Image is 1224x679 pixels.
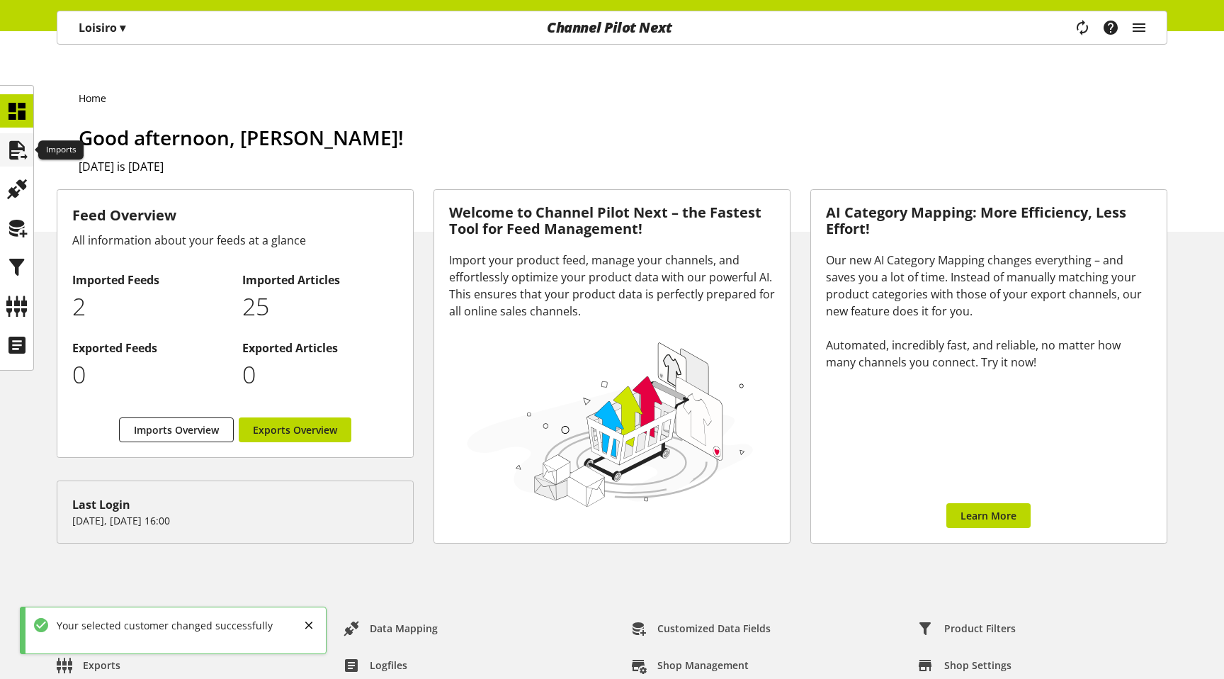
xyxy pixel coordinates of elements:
img: 78e1b9dcff1e8392d83655fcfc870417.svg [463,337,757,510]
a: Learn More [946,503,1031,528]
span: Imports Overview [134,422,219,437]
div: Your selected customer changed successfully [50,618,273,633]
p: Loisiro [79,19,125,36]
span: Good afternoon, [PERSON_NAME]! [79,124,404,151]
span: Shop Settings [944,658,1011,673]
a: Exports Overview [239,417,351,442]
nav: main navigation [57,11,1167,45]
h2: [DATE] is [DATE] [79,158,1167,175]
div: Last Login [72,496,398,513]
span: Shop Management [657,658,749,673]
a: Data Mapping [332,616,449,641]
div: Import your product feed, manage your channels, and effortlessly optimize your product data with ... [449,252,775,320]
span: Customized Data Fields [657,621,771,636]
span: Data Mapping [370,621,438,636]
h2: Exported Feeds [72,339,227,357]
span: Exports [83,658,120,673]
h3: Feed Overview [72,205,398,226]
h2: Imported Articles [242,271,397,288]
a: Product Filters [907,616,1027,641]
a: Logfiles [332,653,419,678]
p: 25 [242,288,397,325]
a: Shop Management [620,653,760,678]
span: Exports Overview [253,422,337,437]
h2: Exported Articles [242,339,397,357]
div: All information about your feeds at a glance [72,232,398,249]
h3: AI Category Mapping: More Efficiency, Less Effort! [826,205,1152,237]
div: Our new AI Category Mapping changes everything – and saves you a lot of time. Instead of manually... [826,252,1152,371]
p: [DATE], [DATE] 16:00 [72,513,398,528]
span: ▾ [120,20,125,35]
a: Customized Data Fields [620,616,782,641]
div: Imports [38,140,84,160]
a: Shop Settings [907,653,1023,678]
span: Logfiles [370,658,407,673]
a: Imports Overview [119,417,234,442]
span: Learn More [960,508,1016,523]
a: Exports [45,653,132,678]
h2: Imported Feeds [72,271,227,288]
p: 2 [72,288,227,325]
span: Product Filters [944,621,1016,636]
p: 0 [242,357,397,393]
p: 0 [72,357,227,393]
h3: Welcome to Channel Pilot Next – the Fastest Tool for Feed Management! [449,205,775,237]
